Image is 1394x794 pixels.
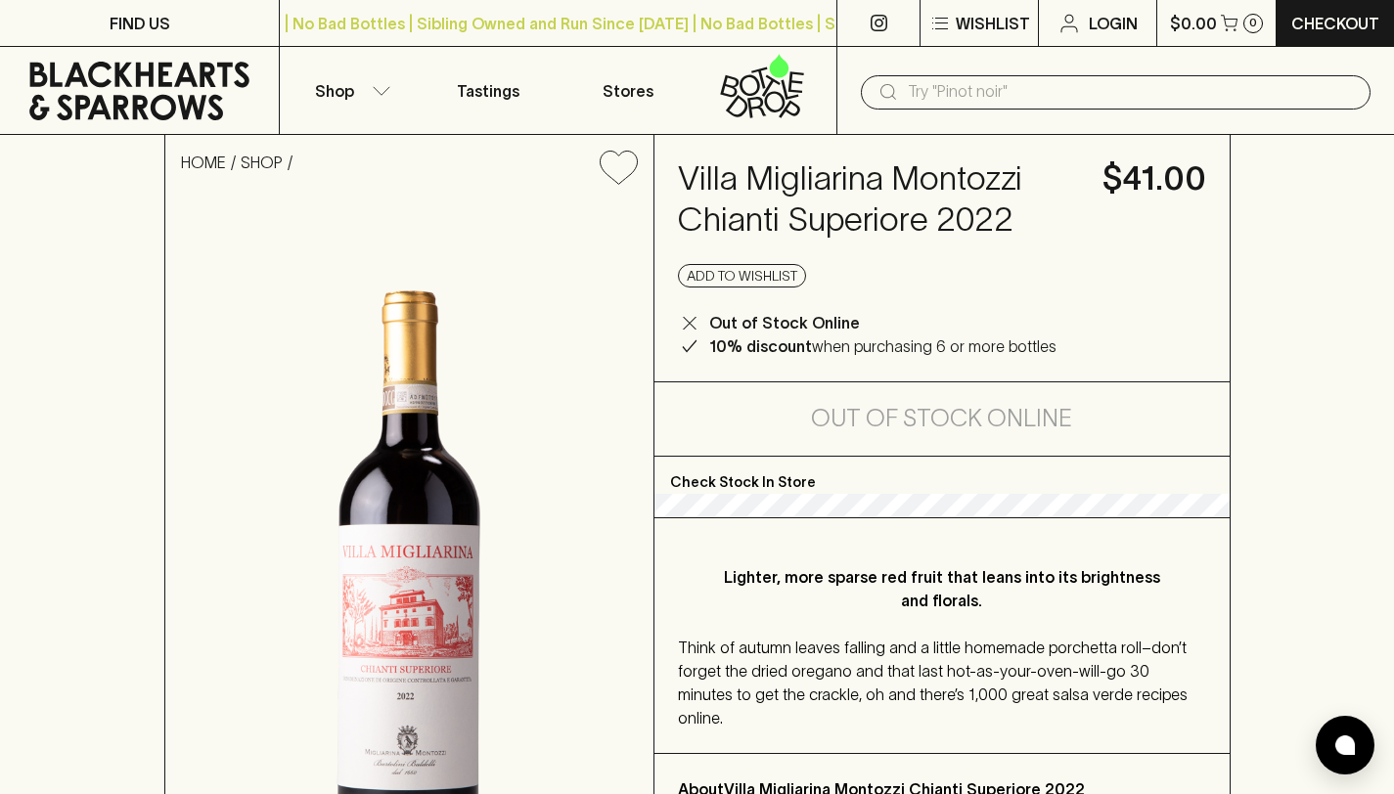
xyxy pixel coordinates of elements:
[709,337,812,355] b: 10% discount
[678,158,1079,241] h4: Villa Migliarina Montozzi Chianti Superiore 2022
[1335,735,1355,755] img: bubble-icon
[1102,158,1206,199] h4: $41.00
[419,47,558,134] a: Tastings
[1170,12,1217,35] p: $0.00
[559,47,697,134] a: Stores
[457,79,519,103] p: Tastings
[709,311,860,334] p: Out of Stock Online
[1249,18,1257,28] p: 0
[654,457,1230,494] p: Check Stock In Store
[908,76,1355,108] input: Try "Pinot noir"
[1089,12,1138,35] p: Login
[678,639,1188,727] span: Think of autumn leaves falling and a little homemade porchetta roll–don’t forget the dried oregan...
[315,79,354,103] p: Shop
[1291,12,1379,35] p: Checkout
[603,79,653,103] p: Stores
[241,154,283,171] a: SHOP
[709,334,1057,358] p: when purchasing 6 or more bottles
[110,12,170,35] p: FIND US
[181,154,226,171] a: HOME
[592,143,646,193] button: Add to wishlist
[280,47,419,134] button: Shop
[811,403,1072,434] h5: Out of Stock Online
[956,12,1030,35] p: Wishlist
[678,264,806,287] button: Add to wishlist
[717,565,1167,612] p: Lighter, more sparse red fruit that leans into its brightness and florals.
